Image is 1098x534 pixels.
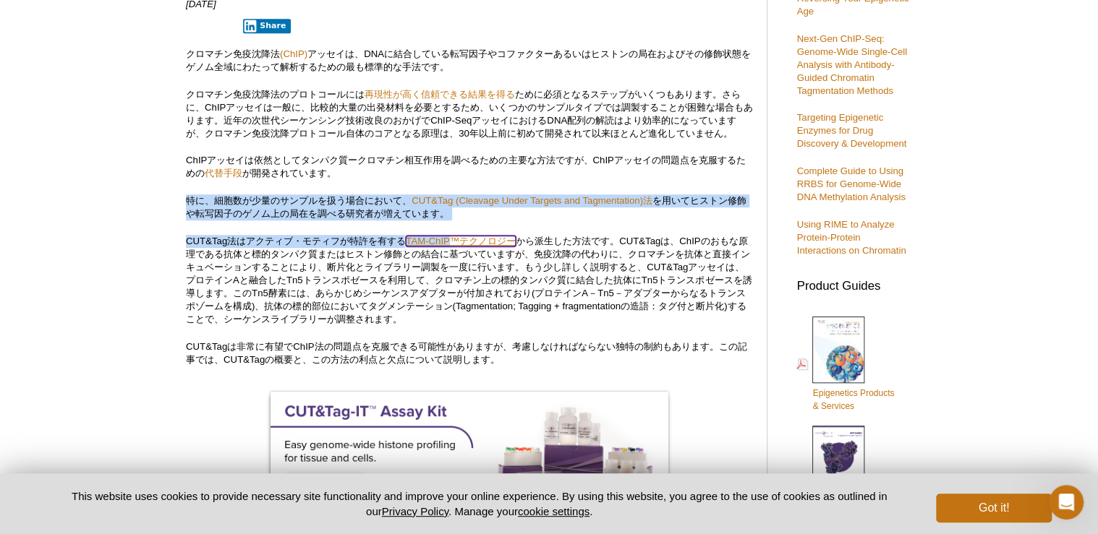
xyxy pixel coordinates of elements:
p: This website uses cookies to provide necessary site functionality and improve your online experie... [46,488,912,519]
a: Complete Guide to Using RRBS for Genome-Wide DNA Methylation Analysis [796,165,905,202]
a: Privacy Policy [382,505,448,517]
a: 代替手段 [205,168,242,178]
a: CUT&Tag (Cleavage Under Targets and Tagmentation)法 [412,195,652,206]
a: Using RIME to Analyze Protein-Protein Interactions on Chromatin [796,219,906,256]
img: Epi_brochure_140604_cover_web_70x200 [812,316,864,383]
span: Epigenetics Products & Services [812,388,894,411]
p: CUT&Tag法はアクティブ・モティフが特許を有する から派生した方法です。CUT&Tagは、ChIPのおもな原理である抗体と標的タンパク質またはヒストン修飾との結合に基づいていますが、免疫沈降... [186,235,752,326]
button: cookie settings [518,505,590,517]
img: Abs_epi_2015_cover_web_70x200 [812,426,864,492]
button: Got it! [936,494,1052,522]
p: 特に、細胞数が少量のサンプルを扱う場合において、 を用いてヒストン修飾や転写因子のゲノム上の局在を調べる研究者が増えています。 [186,194,752,220]
a: Epigenetics Products& Services [796,315,894,414]
button: Share [243,19,291,33]
h3: Product Guides [796,272,912,293]
a: 再現性が高く信頼できる結果を得る [365,89,515,100]
p: ChIPアッセイは依然としてタンパク質ークロマチン相互作用を調べるための主要な方法ですが、ChIPアッセイの問題点を克服するための が開発されています。 [186,154,752,180]
a: Targeting Epigenetic Enzymes for Drug Discovery & Development [796,112,906,149]
iframe: Intercom live chat [1049,485,1084,520]
a: Next-Gen ChIP-Seq: Genome-Wide Single-Cell Analysis with Antibody-Guided Chromatin Tagmentation M... [796,33,906,96]
p: CUT&Tagは非常に有望でChIP法の問題点を克服できる可能性がありますが、考慮しなければならない独特の制約もあります。この記事では、CUT&Tagの概要と、この方法の利点と欠点について説明します。 [186,340,752,366]
p: クロマチン免疫沈降法のプロトコールには ために必須となるステップがいくつもあります。さらに、ChIPアッセイは一般に、比較的大量の出発材料を必要とするため、いくつかのサンプルタイプでは調製するこ... [186,88,752,140]
iframe: X Post Button [186,18,233,33]
a: (ChIP) [280,48,307,59]
p: クロマチン免疫沈降法 アッセイは、DNAに結合している転写因子やコファクターあるいはヒストンの局在およびその修飾状態をゲノム全域にわたって解析するための最も標準的な手法です。 [186,48,752,74]
img: Optimized CUT&Tag-IT Assay Kit [271,392,668,511]
a: TAM-ChIP™テクノロジー [406,236,516,246]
